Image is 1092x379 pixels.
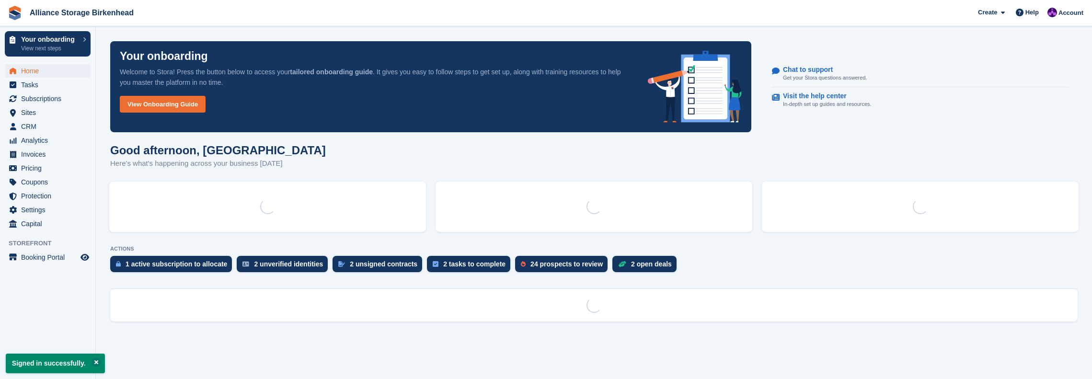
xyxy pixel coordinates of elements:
h1: Good afternoon, [GEOGRAPHIC_DATA] [110,144,326,157]
a: menu [5,106,91,119]
div: 2 open deals [631,260,672,268]
a: menu [5,217,91,230]
img: contract_signature_icon-13c848040528278c33f63329250d36e43548de30e8caae1d1a13099fd9432cc5.svg [338,261,345,267]
a: menu [5,120,91,133]
a: 1 active subscription to allocate [110,256,237,277]
span: Subscriptions [21,92,79,105]
span: Home [21,64,79,78]
a: 2 tasks to complete [427,256,515,277]
div: 2 unverified identities [254,260,323,268]
a: Preview store [79,252,91,263]
div: 2 tasks to complete [443,260,506,268]
span: Booking Portal [21,251,79,264]
img: deal-1b604bf984904fb50ccaf53a9ad4b4a5d6e5aea283cecdc64d6e3604feb123c2.svg [618,261,626,267]
span: Pricing [21,161,79,175]
span: Capital [21,217,79,230]
p: Signed in successfully. [6,354,105,373]
div: 24 prospects to review [530,260,603,268]
a: View Onboarding Guide [120,96,206,113]
p: In-depth set up guides and resources. [783,100,872,108]
p: Your onboarding [21,36,78,43]
span: Help [1025,8,1039,17]
p: Here's what's happening across your business [DATE] [110,158,326,169]
a: Alliance Storage Birkenhead [26,5,138,21]
img: prospect-51fa495bee0391a8d652442698ab0144808aea92771e9ea1ae160a38d050c398.svg [521,261,526,267]
p: Your onboarding [120,51,208,62]
p: Welcome to Stora! Press the button below to access your . It gives you easy to follow steps to ge... [120,67,632,88]
p: Chat to support [783,66,859,74]
img: Romilly Norton [1047,8,1057,17]
span: Coupons [21,175,79,189]
p: Get your Stora questions answered. [783,74,867,82]
a: 24 prospects to review [515,256,612,277]
a: menu [5,175,91,189]
span: Account [1058,8,1083,18]
a: menu [5,148,91,161]
span: Invoices [21,148,79,161]
a: menu [5,64,91,78]
a: Visit the help center In-depth set up guides and resources. [772,87,1069,113]
p: ACTIONS [110,246,1078,252]
a: menu [5,251,91,264]
a: 2 unsigned contracts [333,256,427,277]
img: task-75834270c22a3079a89374b754ae025e5fb1db73e45f91037f5363f120a921f8.svg [433,261,438,267]
img: onboarding-info-6c161a55d2c0e0a8cae90662b2fe09162a5109e8cc188191df67fb4f79e88e88.svg [648,51,742,123]
img: stora-icon-8386f47178a22dfd0bd8f6a31ec36ba5ce8667c1dd55bd0f319d3a0aa187defe.svg [8,6,22,20]
span: Analytics [21,134,79,147]
span: Tasks [21,78,79,92]
a: Chat to support Get your Stora questions answered. [772,61,1069,87]
img: verify_identity-adf6edd0f0f0b5bbfe63781bf79b02c33cf7c696d77639b501bdc392416b5a36.svg [242,261,249,267]
div: 2 unsigned contracts [350,260,417,268]
a: Your onboarding View next steps [5,31,91,57]
img: active_subscription_to_allocate_icon-d502201f5373d7db506a760aba3b589e785aa758c864c3986d89f69b8ff3... [116,261,121,267]
span: Protection [21,189,79,203]
a: 2 unverified identities [237,256,333,277]
a: menu [5,134,91,147]
span: Sites [21,106,79,119]
p: Visit the help center [783,92,864,100]
span: Storefront [9,239,95,248]
a: menu [5,189,91,203]
a: menu [5,78,91,92]
span: Create [978,8,997,17]
a: menu [5,203,91,217]
strong: tailored onboarding guide [290,68,373,76]
a: menu [5,92,91,105]
span: Settings [21,203,79,217]
p: View next steps [21,44,78,53]
span: CRM [21,120,79,133]
a: 2 open deals [612,256,681,277]
div: 1 active subscription to allocate [126,260,227,268]
a: menu [5,161,91,175]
